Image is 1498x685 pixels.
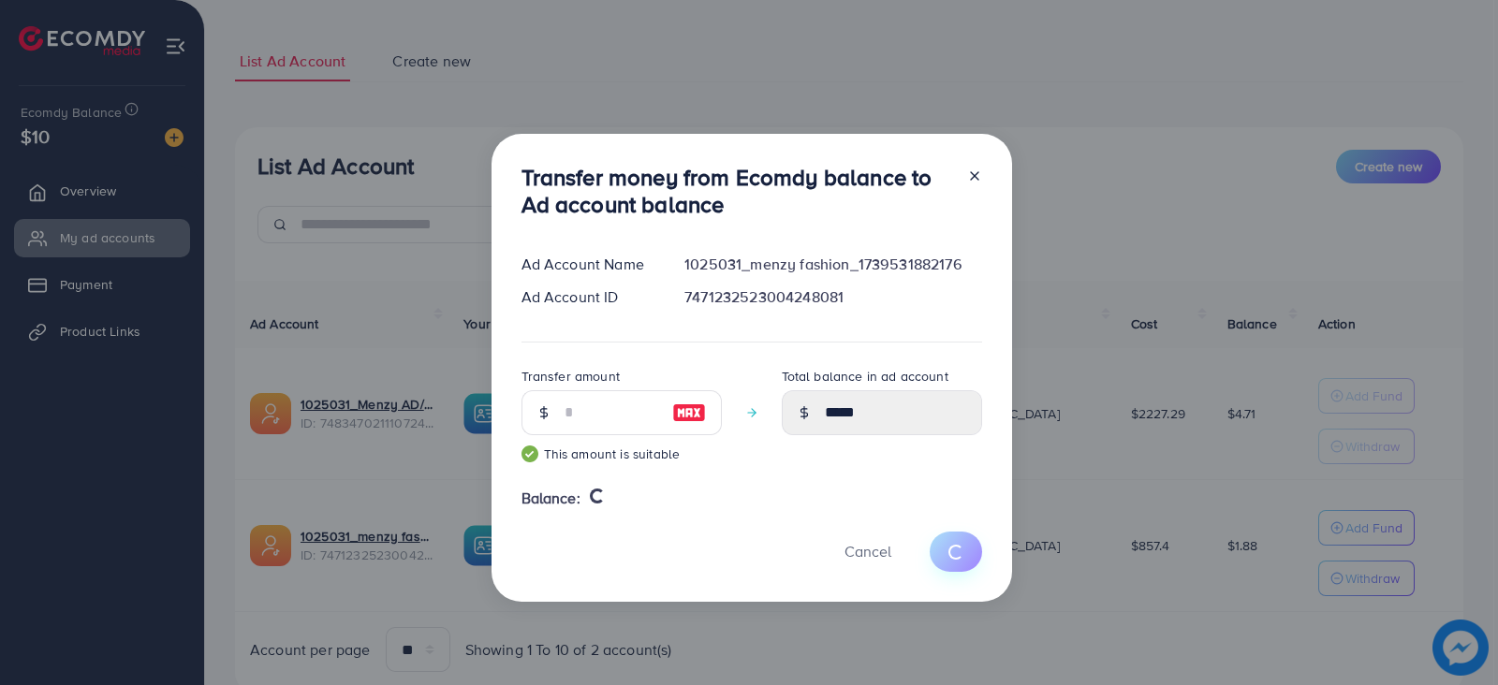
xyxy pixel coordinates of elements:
span: Cancel [844,541,891,561]
div: Ad Account Name [507,254,670,275]
img: image [672,401,706,424]
label: Transfer amount [521,367,620,386]
button: Cancel [821,532,915,572]
div: 1025031_menzy fashion_1739531882176 [669,254,996,275]
label: Total balance in ad account [782,367,948,386]
div: 7471232523004248081 [669,286,996,308]
img: guide [521,445,538,462]
small: This amount is suitable [521,445,722,463]
div: Ad Account ID [507,286,670,308]
span: Balance: [521,488,580,509]
h3: Transfer money from Ecomdy balance to Ad account balance [521,164,952,218]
